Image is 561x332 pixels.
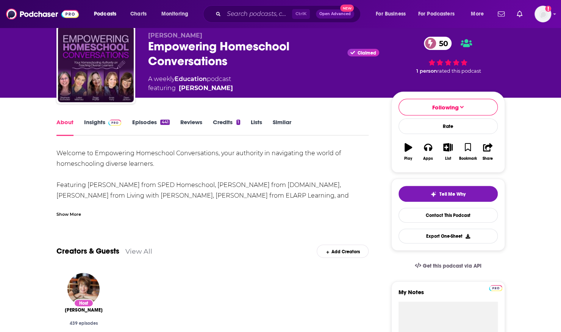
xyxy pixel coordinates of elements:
a: 50 [424,37,452,50]
span: Ctrl K [292,9,310,19]
span: Following [432,104,459,111]
input: Search podcasts, credits, & more... [224,8,292,20]
a: Education [175,75,207,83]
span: More [471,9,484,19]
div: Host [74,299,94,307]
img: Peggy Ployhar [67,273,100,305]
button: Following [398,99,498,115]
div: 441 [160,120,169,125]
div: Apps [423,156,433,161]
button: open menu [156,8,198,20]
button: Share [478,138,497,165]
a: Peggy Ployhar [65,307,103,313]
div: 50 1 personrated this podcast [391,32,505,79]
img: tell me why sparkle [430,191,436,197]
div: Share [483,156,493,161]
div: A weekly podcast [148,75,233,93]
a: Get this podcast via API [409,257,488,275]
div: 1 [236,120,240,125]
label: My Notes [398,288,498,302]
span: Tell Me Why [439,191,466,197]
button: open menu [466,8,493,20]
button: Apps [418,138,438,165]
span: 1 person [416,68,437,74]
button: List [438,138,458,165]
a: Show notifications dropdown [495,8,508,20]
a: Peggy Ployhar [179,84,233,93]
span: Monitoring [161,9,188,19]
div: Rate [398,118,498,134]
a: Pro website [489,284,502,291]
span: Claimed [358,51,376,55]
img: Empowering Homeschool Conversations [58,26,134,102]
img: Podchaser Pro [108,120,122,126]
img: Podchaser Pro [489,285,502,291]
svg: Add a profile image [545,6,551,12]
button: open menu [370,8,415,20]
a: Creators & Guests [56,246,119,256]
button: Show profile menu [534,6,551,22]
a: About [56,118,73,136]
div: Search podcasts, credits, & more... [210,5,368,23]
span: [PERSON_NAME] [148,32,202,39]
a: Charts [125,8,151,20]
a: Lists [251,118,262,136]
span: Open Advanced [319,12,351,16]
span: Logged in as ShellB [534,6,551,22]
div: Add Creators [317,245,369,258]
button: Export One-Sheet [398,229,498,243]
button: open menu [89,8,126,20]
a: Reviews [180,118,202,136]
a: Similar [273,118,291,136]
span: For Podcasters [418,9,455,19]
div: List [445,156,451,161]
a: Show notifications dropdown [514,8,525,20]
a: Contact This Podcast [398,208,498,223]
span: rated this podcast [437,68,481,74]
span: Get this podcast via API [422,263,481,269]
button: Open AdvancedNew [316,9,354,19]
span: Charts [130,9,147,19]
a: View All [125,247,152,255]
div: Bookmark [459,156,477,161]
span: Podcasts [94,9,116,19]
span: [PERSON_NAME] [65,307,103,313]
span: For Business [376,9,406,19]
a: Episodes441 [132,118,169,136]
span: featuring [148,84,233,93]
button: tell me why sparkleTell Me Why [398,186,498,202]
button: open menu [413,8,466,20]
a: InsightsPodchaser Pro [84,118,122,136]
button: Play [398,138,418,165]
img: User Profile [534,6,551,22]
div: 439 episodes [63,321,105,326]
a: Credits1 [213,118,240,136]
span: 50 [431,37,452,50]
div: Play [404,156,412,161]
button: Bookmark [458,138,478,165]
span: New [340,5,354,12]
img: Podchaser - Follow, Share and Rate Podcasts [6,7,79,21]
